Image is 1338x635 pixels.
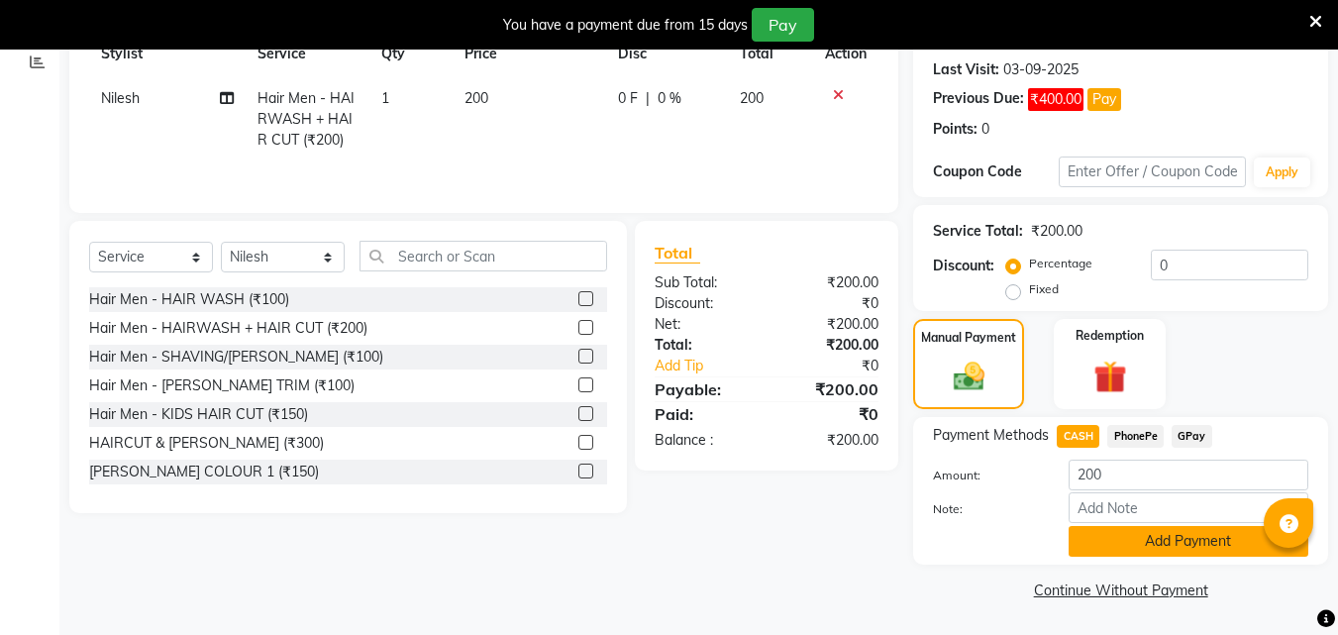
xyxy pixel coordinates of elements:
div: Hair Men - KIDS HAIR CUT (₹150) [89,404,308,425]
span: 200 [464,89,488,107]
span: | [646,88,650,109]
div: Balance : [640,430,767,451]
div: Discount: [933,256,994,276]
div: 0 [981,119,989,140]
input: Enter Offer / Coupon Code [1059,157,1246,187]
span: Payment Methods [933,425,1049,446]
input: Amount [1069,460,1308,490]
input: Search or Scan [360,241,607,271]
div: ₹200.00 [767,314,893,335]
div: Hair Men - [PERSON_NAME] TRIM (₹100) [89,375,355,396]
div: ₹0 [788,356,894,376]
a: Continue Without Payment [917,581,1324,601]
div: Previous Due: [933,88,1024,111]
span: 200 [740,89,764,107]
th: Total [728,32,814,76]
label: Manual Payment [921,329,1016,347]
div: Payable: [640,377,767,401]
div: ₹200.00 [767,377,893,401]
span: GPay [1172,425,1212,448]
button: Pay [1087,88,1121,111]
th: Stylist [89,32,246,76]
a: Add Tip [640,356,787,376]
label: Fixed [1029,280,1059,298]
img: _gift.svg [1083,357,1137,397]
div: Points: [933,119,978,140]
div: ₹0 [767,402,893,426]
label: Note: [918,500,1053,518]
div: Sub Total: [640,272,767,293]
input: Add Note [1069,492,1308,523]
th: Action [813,32,878,76]
img: _cash.svg [944,359,994,394]
div: Paid: [640,402,767,426]
button: Add Payment [1069,526,1308,557]
div: Net: [640,314,767,335]
span: 1 [381,89,389,107]
span: PhonePe [1107,425,1164,448]
button: Pay [752,8,814,42]
div: Coupon Code [933,161,1058,182]
div: 03-09-2025 [1003,59,1079,80]
div: ₹200.00 [1031,221,1082,242]
div: [PERSON_NAME] COLOUR 1 (₹150) [89,462,319,482]
div: ₹200.00 [767,335,893,356]
div: ₹200.00 [767,272,893,293]
label: Amount: [918,467,1053,484]
div: ₹200.00 [767,430,893,451]
div: Hair Men - SHAVING/[PERSON_NAME] (₹100) [89,347,383,368]
div: You have a payment due from 15 days [503,15,748,36]
th: Qty [369,32,453,76]
div: ₹0 [767,293,893,314]
label: Percentage [1029,255,1092,272]
th: Price [453,32,606,76]
th: Service [246,32,370,76]
div: Service Total: [933,221,1023,242]
div: Discount: [640,293,767,314]
span: ₹400.00 [1028,88,1083,111]
span: Total [655,243,700,264]
div: Hair Men - HAIRWASH + HAIR CUT (₹200) [89,318,367,339]
span: 0 % [658,88,681,109]
label: Redemption [1076,327,1144,345]
span: 0 F [618,88,638,109]
div: Last Visit: [933,59,999,80]
button: Apply [1254,158,1310,187]
div: Total: [640,335,767,356]
span: CASH [1057,425,1099,448]
div: Hair Men - HAIR WASH (₹100) [89,289,289,310]
span: Nilesh [101,89,140,107]
th: Disc [606,32,728,76]
span: Hair Men - HAIRWASH + HAIR CUT (₹200) [257,89,355,149]
div: HAIRCUT & [PERSON_NAME] (₹300) [89,433,324,454]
